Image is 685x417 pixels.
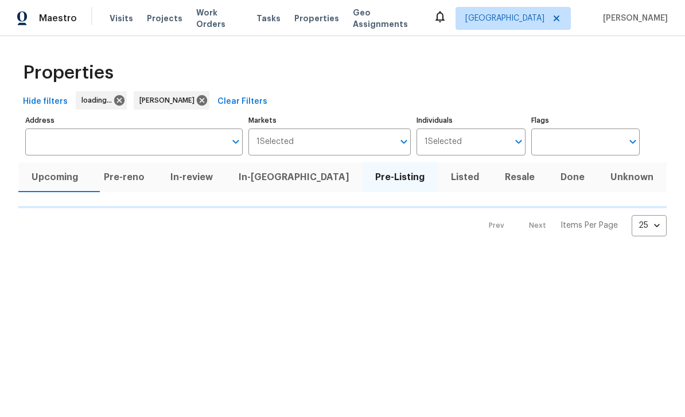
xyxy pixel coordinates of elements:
label: Markets [248,117,411,124]
div: loading... [76,91,127,110]
span: Done [555,169,591,185]
span: Hide filters [23,95,68,109]
span: Geo Assignments [353,7,419,30]
span: [PERSON_NAME] [139,95,199,106]
span: loading... [81,95,116,106]
span: Properties [294,13,339,24]
span: In-review [164,169,219,185]
span: Visits [110,13,133,24]
span: [GEOGRAPHIC_DATA] [465,13,544,24]
span: Projects [147,13,182,24]
span: Upcoming [25,169,84,185]
button: Open [625,134,641,150]
div: [PERSON_NAME] [134,91,209,110]
span: Listed [445,169,485,185]
button: Open [511,134,527,150]
div: 25 [632,211,667,240]
span: Pre-reno [98,169,150,185]
span: In-[GEOGRAPHIC_DATA] [233,169,356,185]
span: Resale [499,169,540,185]
button: Open [396,134,412,150]
span: 1 Selected [256,137,294,147]
p: Items Per Page [561,220,618,231]
span: [PERSON_NAME] [598,13,668,24]
span: Tasks [256,14,281,22]
span: Work Orders [196,7,243,30]
span: Properties [23,67,114,79]
span: 1 Selected [425,137,462,147]
label: Flags [531,117,640,124]
label: Address [25,117,243,124]
span: Maestro [39,13,77,24]
span: Pre-Listing [369,169,431,185]
button: Hide filters [18,91,72,112]
button: Clear Filters [213,91,272,112]
span: Clear Filters [217,95,267,109]
button: Open [228,134,244,150]
span: Unknown [605,169,660,185]
label: Individuals [417,117,525,124]
nav: Pagination Navigation [478,215,667,236]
